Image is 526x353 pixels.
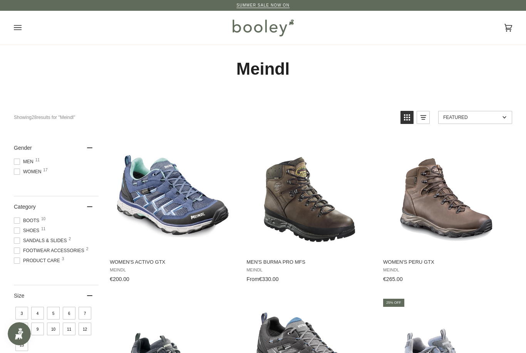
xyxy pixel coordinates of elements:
span: Size: 5 [47,307,60,320]
span: €330.00 [259,276,279,282]
span: Size: 7 [79,307,91,320]
a: Women's Peru GTX [382,137,511,285]
span: 11 [35,158,40,162]
span: Product Care [14,257,62,264]
span: Featured [443,115,500,120]
span: 2 [86,247,89,251]
a: Sort options [438,111,512,124]
img: Men's Burma PRO MFS - Booley Galway [252,137,367,253]
span: €265.00 [383,276,403,282]
button: Open menu [14,11,37,45]
span: 3 [62,257,64,261]
span: Size: 12 [79,323,91,335]
div: Showing results for "Meindl" [14,111,395,124]
img: Women's Activo GTX Jeans / Mint - Booley Galway [115,137,231,253]
span: Footwear Accessories [14,247,87,254]
span: Size: 4 [31,307,44,320]
span: Size: 9 [31,323,44,335]
span: Sandals & Slides [14,237,69,244]
span: Size: 3 [15,307,28,320]
span: Meindl [383,268,509,273]
span: 17 [43,168,47,172]
div: 25% off [383,299,404,307]
a: Women's Activo GTX [109,137,237,285]
span: Men's Burma PRO MFS [246,259,373,266]
span: Meindl [110,268,236,273]
span: Size [14,293,24,299]
span: Size: 6 [63,307,75,320]
img: Booley [229,17,297,39]
span: Women's Peru GTX [383,259,509,266]
a: SUMMER SALE NOW ON [236,3,290,7]
span: Size: 10 [47,323,60,335]
b: 28 [32,115,37,120]
span: €200.00 [110,276,129,282]
h1: Meindl [14,59,512,80]
span: From [246,276,259,282]
span: Size: 11 [63,323,75,335]
span: Shoes [14,227,42,234]
span: 2 [69,237,71,241]
span: Women [14,168,44,175]
img: Women's Peru GTX Brown - Booley Galway [389,137,504,253]
span: Category [14,204,36,210]
span: 11 [41,227,45,231]
span: Men [14,158,36,165]
span: Women's Activo GTX [110,259,236,266]
span: Boots [14,217,42,224]
iframe: Button to open loyalty program pop-up [8,322,31,345]
span: 10 [41,217,45,221]
span: Meindl [246,268,373,273]
a: View grid mode [400,111,414,124]
a: Men's Burma PRO MFS [245,137,374,285]
span: Gender [14,145,32,151]
a: View list mode [417,111,430,124]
